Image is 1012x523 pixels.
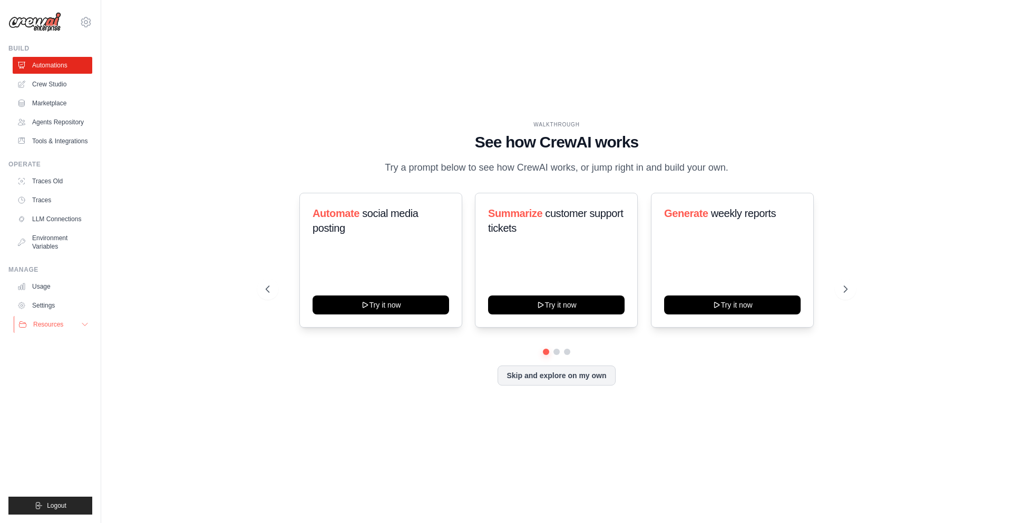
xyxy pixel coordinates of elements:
[498,366,615,386] button: Skip and explore on my own
[711,208,775,219] span: weekly reports
[488,208,623,234] span: customer support tickets
[266,133,848,152] h1: See how CrewAI works
[13,114,92,131] a: Agents Repository
[13,133,92,150] a: Tools & Integrations
[664,295,801,314] button: Try it now
[266,121,848,129] div: WALKTHROUGH
[33,320,63,329] span: Resources
[8,160,92,169] div: Operate
[379,160,734,175] p: Try a prompt below to see how CrewAI works, or jump right in and build your own.
[313,295,449,314] button: Try it now
[488,208,542,219] span: Summarize
[13,230,92,255] a: Environment Variables
[13,173,92,190] a: Traces Old
[664,208,708,219] span: Generate
[8,265,92,274] div: Manage
[313,208,419,234] span: social media posting
[13,278,92,295] a: Usage
[488,295,625,314] button: Try it now
[13,297,92,314] a: Settings
[14,316,93,333] button: Resources
[8,44,92,53] div: Build
[13,211,92,228] a: LLM Connections
[8,497,92,515] button: Logout
[13,57,92,74] a: Automations
[313,208,359,219] span: Automate
[13,95,92,112] a: Marketplace
[8,12,61,32] img: Logo
[959,472,1012,523] iframe: Chat Widget
[13,192,92,209] a: Traces
[13,76,92,93] a: Crew Studio
[47,501,66,510] span: Logout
